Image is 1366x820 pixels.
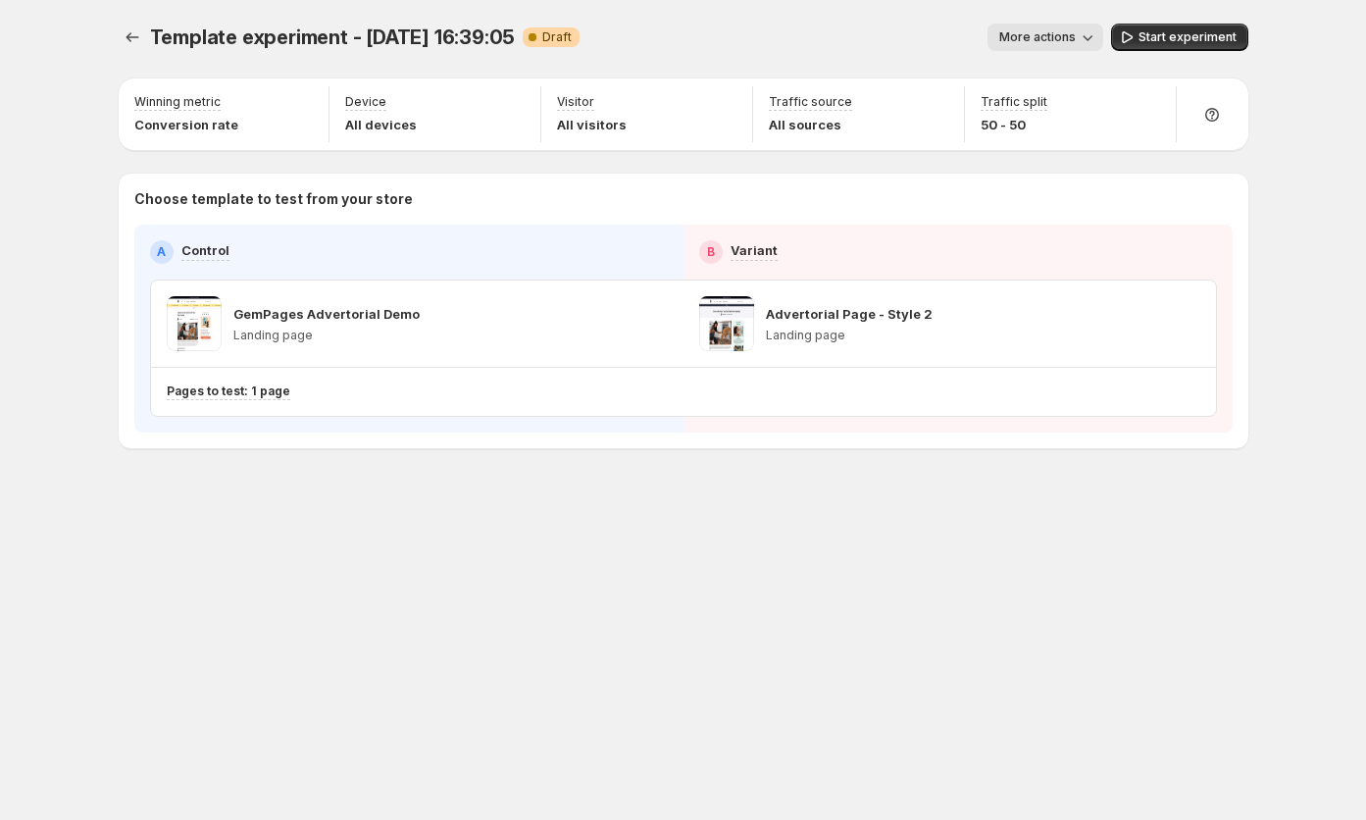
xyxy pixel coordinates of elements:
p: GemPages Advertorial Demo [233,304,420,324]
button: Start experiment [1111,24,1248,51]
p: Visitor [557,94,594,110]
img: GemPages Advertorial Demo [167,296,222,351]
p: All visitors [557,115,627,134]
p: Traffic split [981,94,1047,110]
p: Landing page [766,328,933,343]
span: Start experiment [1138,29,1237,45]
p: Advertorial Page - Style 2 [766,304,933,324]
p: Variant [731,240,778,260]
p: Pages to test: 1 page [167,384,290,399]
p: Winning metric [134,94,221,110]
p: Landing page [233,328,420,343]
p: Choose template to test from your store [134,189,1233,209]
button: More actions [987,24,1103,51]
h2: A [157,244,166,260]
p: All sources [769,115,852,134]
img: Advertorial Page - Style 2 [699,296,754,351]
p: Control [181,240,229,260]
span: Draft [542,29,572,45]
button: Experiments [119,24,146,51]
span: More actions [999,29,1076,45]
p: Conversion rate [134,115,238,134]
h2: B [707,244,715,260]
p: Device [345,94,386,110]
p: Traffic source [769,94,852,110]
p: 50 - 50 [981,115,1047,134]
p: All devices [345,115,417,134]
span: Template experiment - [DATE] 16:39:05 [150,26,516,49]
